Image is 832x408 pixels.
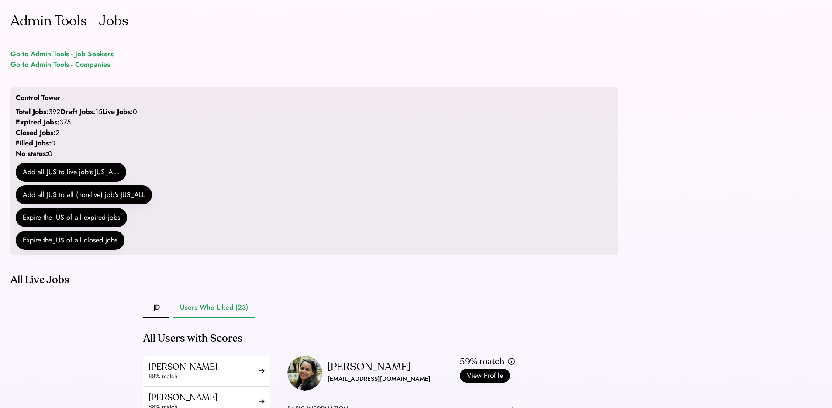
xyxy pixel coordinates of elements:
a: Go to Admin Tools - Companies [10,59,110,70]
strong: Draft Jobs: [60,107,95,117]
img: arrow-right-black.svg [259,368,265,374]
div: 392 15 0 375 2 0 0 [16,107,137,159]
img: info.svg [507,357,515,366]
button: Add all JUS to all (non-live) job's JUS_ALL [16,185,152,204]
div: All Users with Scores [143,332,243,346]
button: JD [143,298,169,318]
a: Go to Admin Tools - Job Seekers [10,49,114,59]
button: Users Who Liked (23) [173,298,255,318]
div: 88% match [148,372,259,381]
strong: Total Jobs: [16,107,48,117]
button: View Profile [460,369,510,383]
button: Expire the JUS of all closed jobs [16,231,124,250]
strong: Expired Jobs: [16,117,59,127]
div: Control Tower [16,93,61,103]
div: [PERSON_NAME] [148,361,259,372]
div: All Live Jobs [10,273,526,287]
strong: No status: [16,149,48,159]
div: [PERSON_NAME] [148,392,259,403]
button: Expire the JUS of all expired jobs [16,208,127,227]
strong: Live Jobs: [102,107,133,117]
button: Add all JUS to live job's JUS_ALL [16,163,126,182]
div: [PERSON_NAME] [328,360,411,374]
div: [EMAIL_ADDRESS][DOMAIN_NAME] [328,374,431,384]
img: https%3A%2F%2F9c4076a67d41be3ea2c0407e1814dbd4.cdn.bubble.io%2Ff1758739811320x425161322238286400%... [287,356,322,391]
div: 59% match [460,356,504,367]
img: arrow-right-black.svg [259,398,265,405]
strong: Closed Jobs: [16,128,55,138]
div: Admin Tools - Jobs [10,10,128,31]
strong: Filled Jobs: [16,138,51,148]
